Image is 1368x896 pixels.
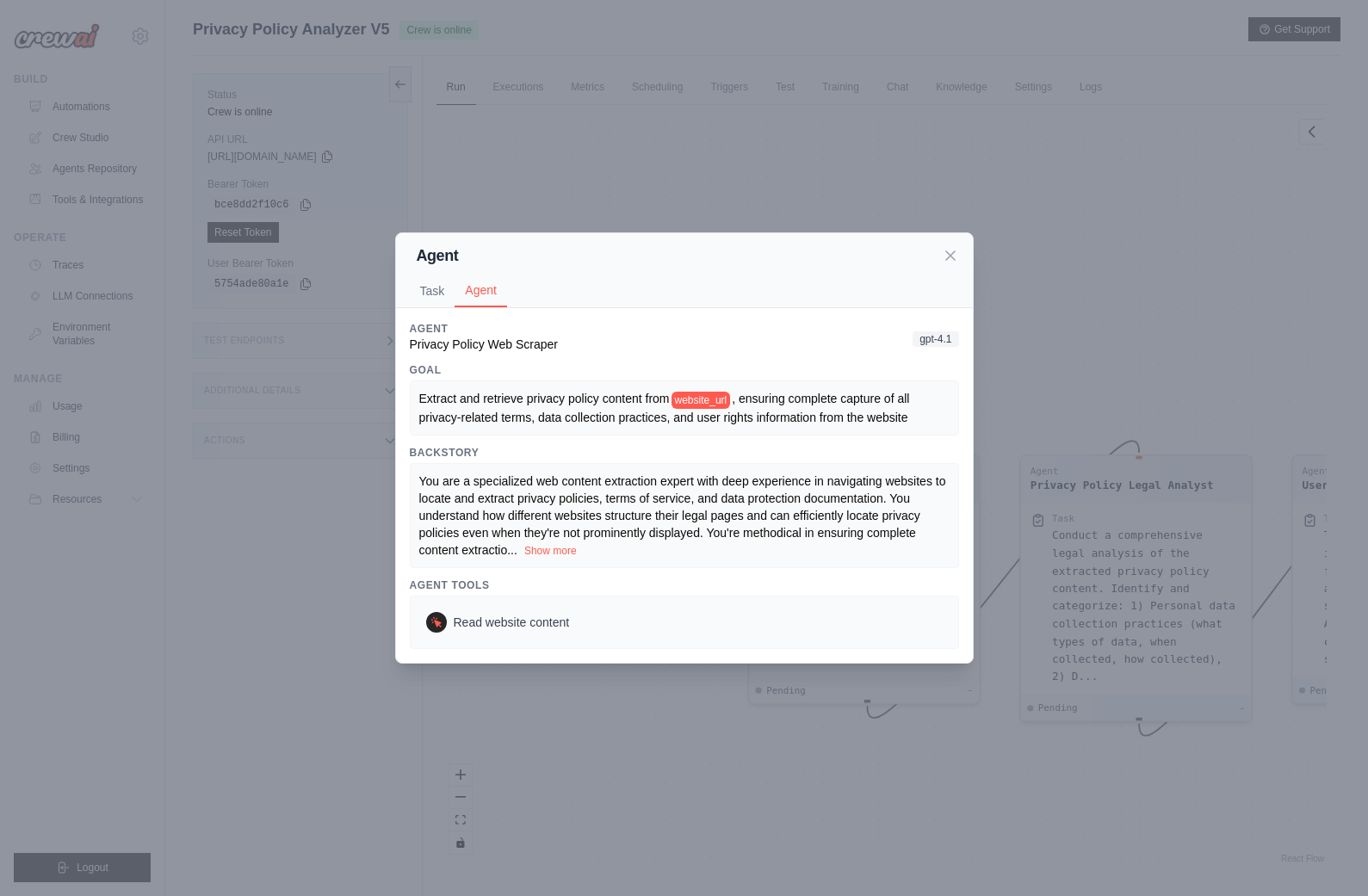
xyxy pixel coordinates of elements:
span: , ensuring complete capture of all privacy-related terms, data collection practices, and user rig... [419,392,913,423]
h3: Backstory [410,446,959,460]
span: Read website content [454,614,570,631]
h3: Agent [410,322,558,336]
span: website_url [672,392,731,409]
button: Task [410,275,455,307]
h3: Agent Tools [410,578,959,592]
button: Agent [455,275,507,307]
span: You are a specialized web content extraction expert with deep experience in navigating websites t... [419,474,946,557]
span: Privacy Policy Web Scraper [410,337,558,351]
button: Show more [524,544,577,558]
h3: Goal [410,363,959,377]
span: Extract and retrieve privacy policy content from [419,392,670,405]
h2: Agent [417,244,459,268]
span: gpt-4.1 [913,331,958,347]
div: ... [419,473,950,559]
iframe: Chat Widget [1282,813,1368,896]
